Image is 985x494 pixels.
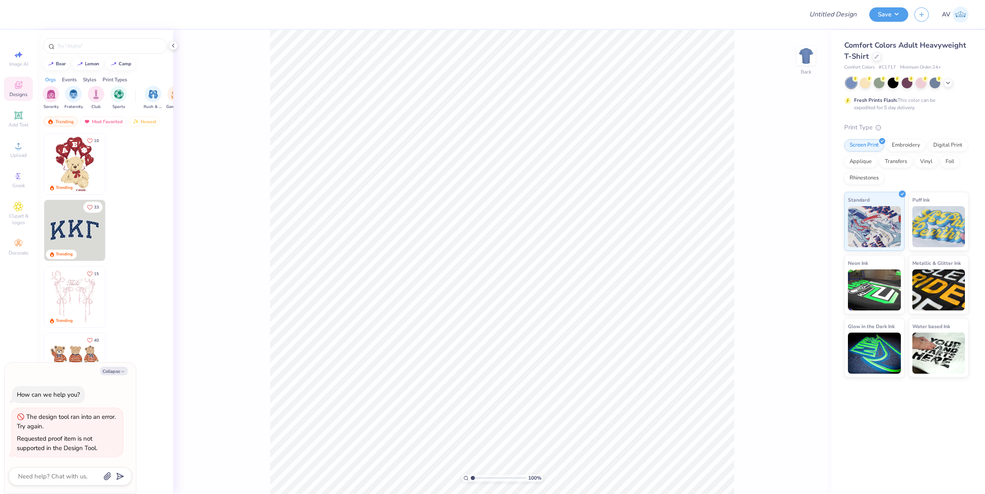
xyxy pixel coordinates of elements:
[144,86,163,110] div: filter for Rush & Bid
[880,156,912,168] div: Transfers
[77,62,83,67] img: trend_line.gif
[83,268,103,279] button: Like
[106,58,135,70] button: camp
[119,62,131,66] div: camp
[44,267,105,327] img: 83dda5b0-2158-48ca-832c-f6b4ef4c4536
[854,97,898,103] strong: Fresh Prints Flash:
[56,318,73,324] div: Trending
[44,200,105,261] img: 3b9aba4f-e317-4aa7-a679-c95a879539bd
[912,269,965,310] img: Metallic & Glitter Ink
[56,62,66,66] div: bear
[47,119,54,124] img: trending.gif
[43,58,69,70] button: bear
[912,206,965,247] img: Puff Ink
[801,68,811,76] div: Back
[69,90,78,99] img: Fraternity Image
[46,90,56,99] img: Sorority Image
[94,139,99,143] span: 10
[844,172,884,184] div: Rhinestones
[56,251,73,257] div: Trending
[57,42,162,50] input: Try "Alpha"
[44,333,105,394] img: a3be6b59-b000-4a72-aad0-0c575b892a6b
[43,86,59,110] button: filter button
[110,86,127,110] div: filter for Sports
[869,7,908,22] button: Save
[129,117,160,126] div: Newest
[915,156,938,168] div: Vinyl
[528,474,541,482] span: 100 %
[844,40,966,61] span: Comfort Colors Adult Heavyweight T-Shirt
[72,58,103,70] button: lemon
[43,86,59,110] div: filter for Sorority
[149,90,158,99] img: Rush & Bid Image
[9,122,28,128] span: Add Text
[942,7,969,23] a: AV
[844,156,877,168] div: Applique
[848,269,901,310] img: Neon Ink
[105,133,166,194] img: e74243e0-e378-47aa-a400-bc6bcb25063a
[44,117,78,126] div: Trending
[103,76,127,83] div: Print Types
[62,76,77,83] div: Events
[92,104,101,110] span: Club
[92,90,101,99] img: Club Image
[900,64,941,71] span: Minimum Order: 24 +
[48,62,54,67] img: trend_line.gif
[171,90,181,99] img: Game Day Image
[44,133,105,194] img: 587403a7-0594-4a7f-b2bd-0ca67a3ff8dd
[88,86,104,110] div: filter for Club
[848,259,868,267] span: Neon Ink
[928,139,968,152] div: Digital Print
[64,86,83,110] div: filter for Fraternity
[112,104,125,110] span: Sports
[83,335,103,346] button: Like
[110,62,117,67] img: trend_line.gif
[17,413,116,430] div: The design tool ran into an error. Try again.
[953,7,969,23] img: Aargy Velasco
[166,104,185,110] span: Game Day
[4,213,33,226] span: Clipart & logos
[798,48,814,64] img: Back
[84,119,90,124] img: most_fav.gif
[942,10,951,19] span: AV
[45,76,56,83] div: Orgs
[44,104,59,110] span: Sorority
[9,61,28,67] span: Image AI
[848,206,901,247] img: Standard
[85,62,99,66] div: lemon
[144,86,163,110] button: filter button
[844,123,969,132] div: Print Type
[166,86,185,110] div: filter for Game Day
[105,333,166,394] img: d12c9beb-9502-45c7-ae94-40b97fdd6040
[9,91,27,98] span: Designs
[56,185,73,191] div: Trending
[83,202,103,213] button: Like
[83,76,96,83] div: Styles
[114,90,124,99] img: Sports Image
[105,267,166,327] img: d12a98c7-f0f7-4345-bf3a-b9f1b718b86e
[80,117,126,126] div: Most Favorited
[133,119,139,124] img: Newest.gif
[144,104,163,110] span: Rush & Bid
[886,139,925,152] div: Embroidery
[848,195,870,204] span: Standard
[848,333,901,374] img: Glow in the Dark Ink
[854,97,955,111] div: This color can be expedited for 5 day delivery.
[879,64,896,71] span: # C1717
[110,86,127,110] button: filter button
[844,139,884,152] div: Screen Print
[105,200,166,261] img: edfb13fc-0e43-44eb-bea2-bf7fc0dd67f9
[94,272,99,276] span: 15
[94,338,99,342] span: 40
[848,322,895,331] span: Glow in the Dark Ink
[17,391,80,399] div: How can we help you?
[12,182,25,189] span: Greek
[844,64,875,71] span: Comfort Colors
[10,152,27,159] span: Upload
[64,86,83,110] button: filter button
[9,250,28,256] span: Decorate
[912,259,961,267] span: Metallic & Glitter Ink
[88,86,104,110] button: filter button
[64,104,83,110] span: Fraternity
[166,86,185,110] button: filter button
